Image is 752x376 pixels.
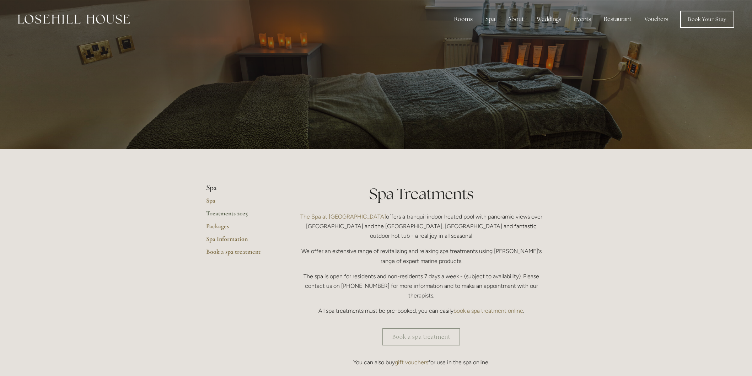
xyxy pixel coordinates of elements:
[453,307,523,314] a: book a spa treatment online
[297,183,546,204] h1: Spa Treatments
[639,12,674,26] a: Vouchers
[297,272,546,301] p: The spa is open for residents and non-residents 7 days a week - (subject to availability). Please...
[300,213,386,220] a: The Spa at [GEOGRAPHIC_DATA]
[206,183,274,193] li: Spa
[206,209,274,222] a: Treatments 2025
[448,12,478,26] div: Rooms
[297,246,546,265] p: We offer an extensive range of revitalising and relaxing spa treatments using [PERSON_NAME]'s ran...
[206,235,274,248] a: Spa Information
[395,359,428,366] a: gift vouchers
[568,12,597,26] div: Events
[206,222,274,235] a: Packages
[206,248,274,260] a: Book a spa treatment
[480,12,501,26] div: Spa
[18,15,130,24] img: Losehill House
[502,12,530,26] div: About
[297,358,546,367] p: You can also buy for use in the spa online.
[382,328,460,345] a: Book a spa treatment
[297,212,546,241] p: offers a tranquil indoor heated pool with panoramic views over [GEOGRAPHIC_DATA] and the [GEOGRAP...
[206,197,274,209] a: Spa
[297,306,546,316] p: All spa treatments must be pre-booked, you can easily .
[680,11,734,28] a: Book Your Stay
[598,12,637,26] div: Restaurant
[531,12,567,26] div: Weddings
